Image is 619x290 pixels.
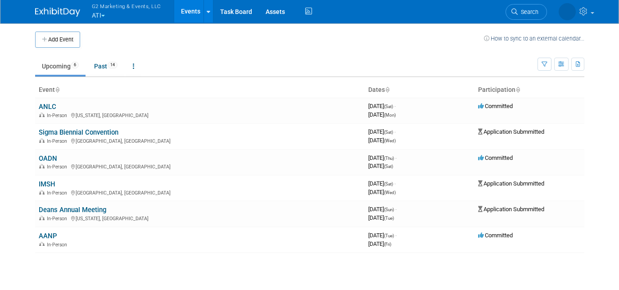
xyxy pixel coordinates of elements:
img: In-Person Event [39,164,45,168]
img: In-Person Event [39,216,45,220]
span: (Sat) [384,104,393,109]
img: Laine Butler [559,3,576,20]
span: (Thu) [384,156,394,161]
div: [GEOGRAPHIC_DATA], [GEOGRAPHIC_DATA] [39,189,361,196]
a: Upcoming6 [35,58,86,75]
span: [DATE] [368,128,396,135]
span: (Sat) [384,181,393,186]
span: (Fri) [384,242,391,247]
span: [DATE] [368,103,396,109]
span: Committed [478,103,513,109]
button: Add Event [35,32,80,48]
th: Event [35,82,365,98]
div: [GEOGRAPHIC_DATA], [GEOGRAPHIC_DATA] [39,163,361,170]
span: [DATE] [368,240,391,247]
a: Sort by Participation Type [515,86,520,93]
span: In-Person [47,242,70,248]
span: - [395,154,397,161]
span: In-Person [47,190,70,196]
span: [DATE] [368,180,396,187]
a: ANLC [39,103,56,111]
span: - [394,128,396,135]
span: - [395,206,397,213]
a: How to sync to an external calendar... [484,35,584,42]
a: IMSH [39,180,55,188]
img: In-Person Event [39,190,45,195]
a: Sigma Biennial Convention [39,128,118,136]
span: [DATE] [368,214,394,221]
span: - [394,103,396,109]
span: [DATE] [368,189,396,195]
span: Committed [478,232,513,239]
th: Dates [365,82,474,98]
span: G2 Marketing & Events, LLC [92,1,161,11]
div: [US_STATE], [GEOGRAPHIC_DATA] [39,111,361,118]
span: (Sun) [384,207,394,212]
span: [DATE] [368,137,396,144]
img: In-Person Event [39,242,45,246]
span: 6 [71,62,79,68]
a: Sort by Start Date [385,86,389,93]
span: Application Submmitted [478,206,544,213]
span: (Wed) [384,190,396,195]
span: (Tue) [384,216,394,221]
span: Search [518,9,538,15]
div: [US_STATE], [GEOGRAPHIC_DATA] [39,214,361,222]
span: (Sat) [384,130,393,135]
a: AANP [39,232,57,240]
span: (Mon) [384,113,396,118]
span: [DATE] [368,163,393,169]
a: Deans Annual Meeting [39,206,106,214]
img: ExhibitDay [35,8,80,17]
img: In-Person Event [39,138,45,143]
span: In-Person [47,138,70,144]
span: Application Submmitted [478,180,544,187]
span: (Wed) [384,138,396,143]
span: In-Person [47,113,70,118]
div: [GEOGRAPHIC_DATA], [GEOGRAPHIC_DATA] [39,137,361,144]
span: In-Person [47,164,70,170]
span: - [394,180,396,187]
span: [DATE] [368,154,397,161]
th: Participation [474,82,584,98]
span: [DATE] [368,111,396,118]
a: Sort by Event Name [55,86,59,93]
span: Application Submmitted [478,128,544,135]
a: Search [506,4,547,20]
span: Committed [478,154,513,161]
span: (Tue) [384,233,394,238]
span: [DATE] [368,206,397,213]
span: In-Person [47,216,70,222]
img: In-Person Event [39,113,45,117]
span: [DATE] [368,232,397,239]
span: 14 [108,62,117,68]
a: Past14 [87,58,124,75]
span: - [395,232,397,239]
span: (Sat) [384,164,393,169]
a: OADN [39,154,57,163]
